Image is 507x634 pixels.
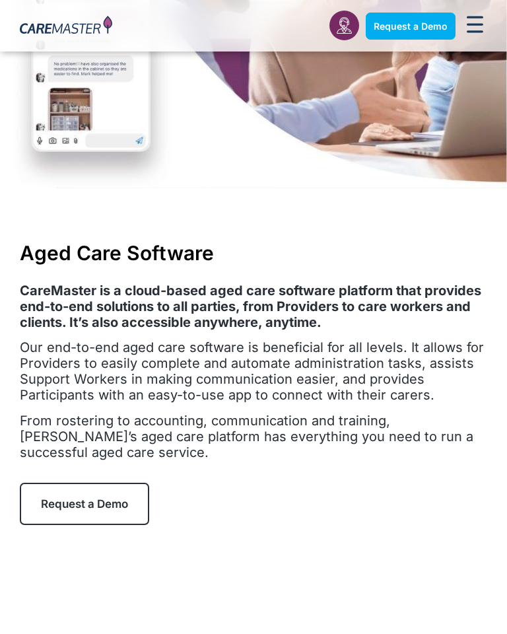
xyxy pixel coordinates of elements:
span: Request a Demo [374,20,448,32]
span: Request a Demo [41,497,128,511]
div: Menu Toggle [462,12,487,40]
strong: CareMaster is a cloud-based aged care software platform that provides end-to-end solutions to all... [20,283,481,330]
span: From rostering to accounting, communication and training, [PERSON_NAME]’s aged care platform has ... [20,413,473,460]
span: Our end-to-end aged care software is beneficial for all levels. It allows for Providers to easily... [20,339,484,403]
img: CareMaster Logo [20,16,112,36]
a: Request a Demo [20,483,149,525]
h1: Aged Care Software [20,241,487,265]
a: Request a Demo [366,13,456,40]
